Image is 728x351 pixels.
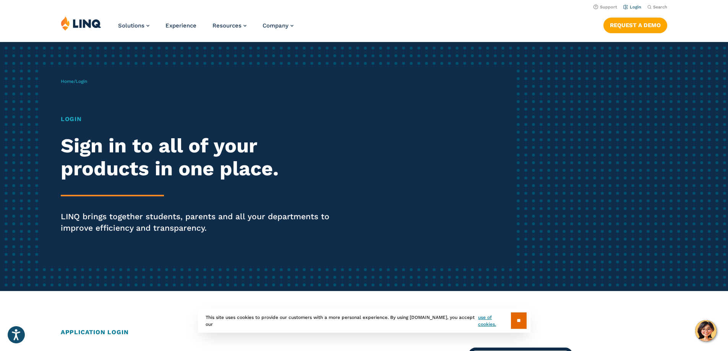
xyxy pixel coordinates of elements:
p: LINQ brings together students, parents and all your departments to improve efficiency and transpa... [61,211,341,234]
span: Company [263,22,289,29]
nav: Primary Navigation [118,16,293,41]
h1: Login [61,115,341,124]
a: Resources [212,22,246,29]
span: / [61,79,87,84]
div: This site uses cookies to provide our customers with a more personal experience. By using [DOMAIN... [198,309,530,333]
span: Resources [212,22,242,29]
a: Solutions [118,22,149,29]
a: Company [263,22,293,29]
button: Hello, have a question? Let’s chat. [695,320,717,341]
a: Login [623,5,641,10]
a: Request a Demo [603,18,667,33]
img: LINQ | K‑12 Software [61,16,101,31]
a: use of cookies. [478,314,511,328]
a: Experience [165,22,196,29]
span: Search [653,5,667,10]
button: Open Search Bar [647,4,667,10]
span: Solutions [118,22,144,29]
a: Support [593,5,617,10]
h2: Sign in to all of your products in one place. [61,134,341,180]
span: Login [76,79,87,84]
a: Home [61,79,74,84]
nav: Button Navigation [603,16,667,33]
